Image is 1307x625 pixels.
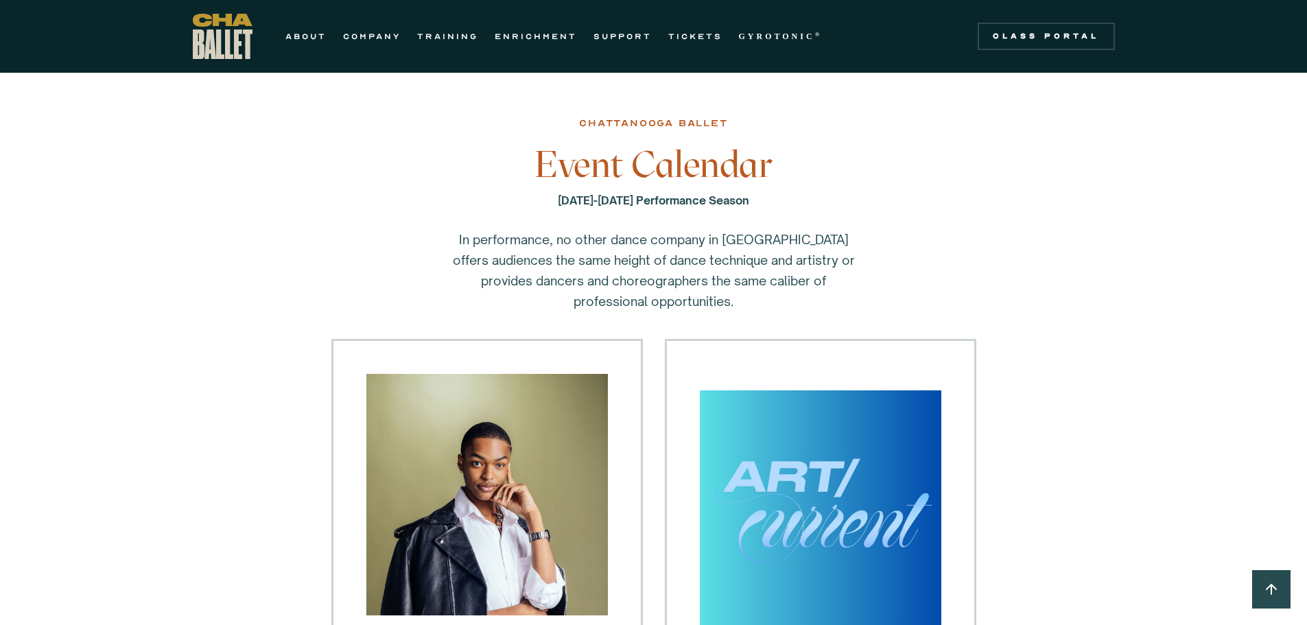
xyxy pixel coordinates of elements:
a: ENRICHMENT [495,28,577,45]
a: TRAINING [417,28,478,45]
a: TICKETS [668,28,722,45]
a: GYROTONIC® [739,28,823,45]
div: Class Portal [986,31,1107,42]
a: home [193,14,252,59]
a: COMPANY [343,28,401,45]
p: In performance, no other dance company in [GEOGRAPHIC_DATA] offers audiences the same height of d... [448,229,860,311]
a: Class Portal [978,23,1115,50]
sup: ® [815,31,823,38]
a: SUPPORT [593,28,652,45]
strong: [DATE]-[DATE] Performance Season [558,193,749,207]
div: chattanooga ballet [579,115,727,132]
a: ABOUT [285,28,327,45]
h3: Event Calendar [431,144,877,185]
strong: GYROTONIC [739,32,815,41]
